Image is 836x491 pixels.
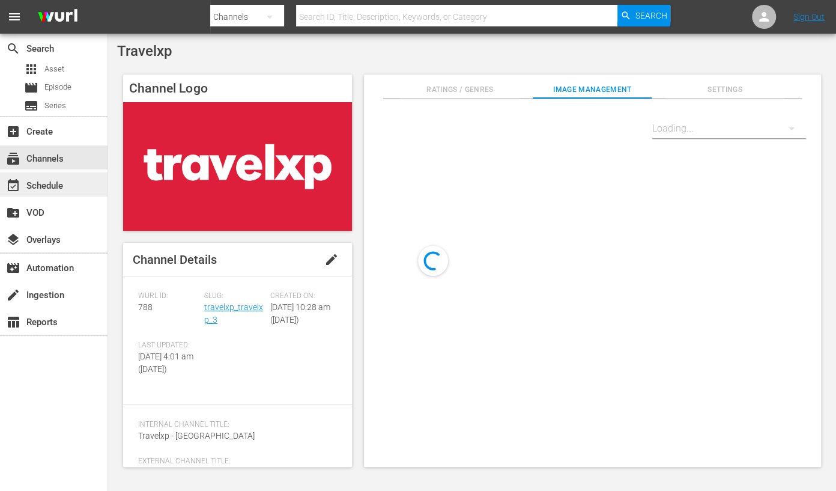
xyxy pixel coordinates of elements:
[793,12,825,22] a: Sign Out
[138,457,331,466] span: External Channel Title:
[6,315,20,329] span: Reports
[44,100,66,112] span: Series
[204,302,263,325] a: travelxp_travelxp_3
[138,420,331,430] span: Internal Channel Title:
[138,302,153,312] span: 788
[29,3,86,31] img: ans4CAIJ8jUAAAAAAAAAAAAAAAAAAAAAAAAgQb4GAAAAAAAAAAAAAAAAAAAAAAAAJMjXAAAAAAAAAAAAAAAAAAAAAAAAgAT5G...
[138,352,193,374] span: [DATE] 4:01 am ([DATE])
[270,291,330,301] span: Created On:
[24,99,38,113] span: Series
[6,261,20,275] span: Automation
[6,288,20,302] span: Ingestion
[317,245,346,274] button: edit
[665,84,784,96] span: Settings
[635,5,667,26] span: Search
[324,252,339,267] span: edit
[204,291,264,301] span: Slug:
[138,341,198,350] span: Last Updated:
[7,10,22,24] span: menu
[6,233,20,247] span: Overlays
[123,75,352,102] h4: Channel Logo
[533,84,652,96] span: Image Management
[24,81,38,95] span: Episode
[117,43,172,59] span: Travelxp
[270,302,330,325] span: [DATE] 10:28 am ([DATE])
[6,124,20,139] span: add_box
[617,5,670,26] button: Search
[6,41,20,56] span: Search
[6,178,20,193] span: Schedule
[138,431,255,441] span: Travelxp - [GEOGRAPHIC_DATA]
[138,291,198,301] span: Wurl ID:
[44,63,64,75] span: Asset
[24,62,38,76] span: Asset
[401,84,519,96] span: Ratings / Genres
[6,151,20,166] span: Channels
[133,252,217,267] span: Channel Details
[44,81,71,93] span: Episode
[6,206,20,220] span: VOD
[123,102,352,231] img: Travelxp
